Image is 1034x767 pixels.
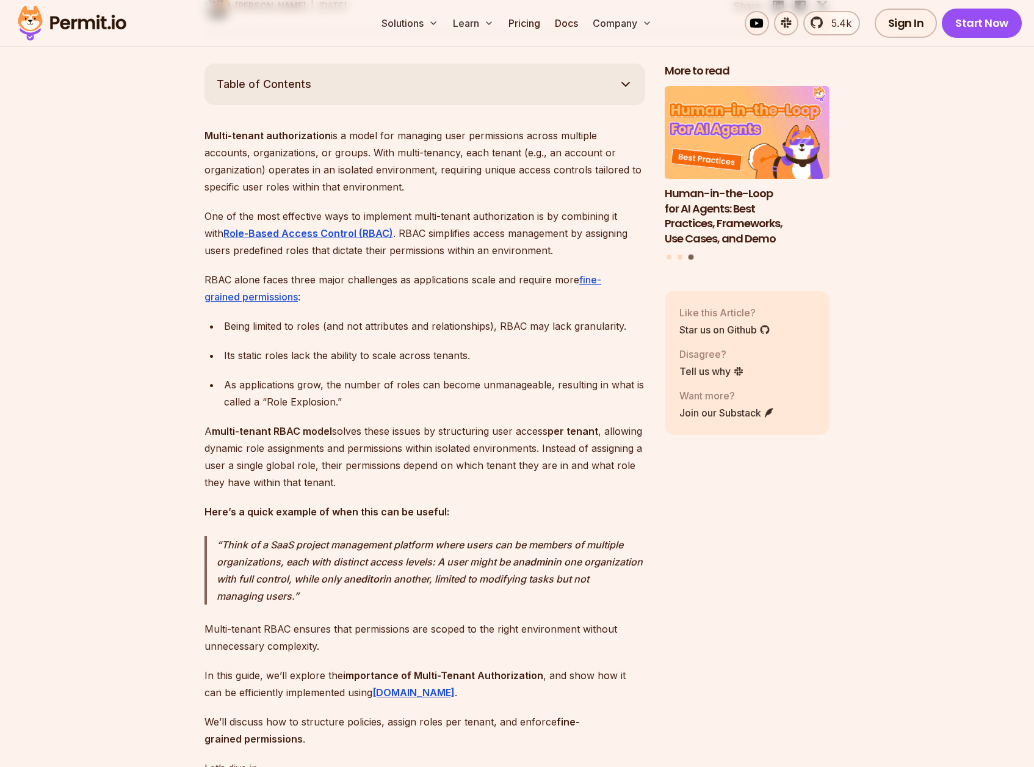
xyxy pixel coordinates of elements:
p: RBAC alone faces three major challenges as applications scale and require more : [204,271,645,305]
button: Table of Contents [204,64,645,105]
strong: Here’s a quick example of when this can be useful: [204,506,449,518]
span: Table of Contents [217,76,311,93]
button: Company [588,11,657,35]
p: Like this Article? [679,305,770,320]
button: Go to slide 2 [678,255,682,260]
a: Sign In [875,9,938,38]
button: Go to slide 1 [667,255,671,260]
strong: editor [355,573,383,585]
p: Disagree? [679,347,744,362]
p: Think of a SaaS project management platform where users can be members of multiple organizations,... [217,536,645,605]
a: Join our Substack [679,405,775,420]
img: Human-in-the-Loop for AI Agents: Best Practices, Frameworks, Use Cases, and Demo [665,86,830,179]
strong: per tenant [548,425,598,437]
div: As applications grow, the number of roles can become unmanageable, resulting in what is called a ... [224,376,645,410]
strong: fine-grained permissions [204,716,580,745]
a: Human-in-the-Loop for AI Agents: Best Practices, Frameworks, Use Cases, and DemoHuman-in-the-Loop... [665,86,830,247]
li: 3 of 3 [665,86,830,247]
p: In this guide, we’ll explore the , and show how it can be efficiently implemented using . [204,667,645,701]
a: Docs [550,11,583,35]
p: We’ll discuss how to structure policies, assign roles per tenant, and enforce . [204,713,645,747]
strong: admin [524,556,553,568]
p: A solves these issues by structuring user access , allowing dynamic role assignments and permissi... [204,423,645,491]
strong: Multi-tenant authorization [204,129,331,142]
h2: More to read [665,64,830,79]
a: [DOMAIN_NAME] [372,686,455,699]
strong: multi-tenant RBAC model [212,425,332,437]
p: Want more? [679,388,775,403]
p: One of the most effective ways to implement multi-tenant authorization is by combining it with . ... [204,208,645,259]
a: Role-Based Access Control (RBAC) [223,227,393,239]
button: Go to slide 3 [688,254,693,260]
img: Permit logo [12,2,132,44]
button: Learn [448,11,499,35]
a: Pricing [504,11,545,35]
div: Its static roles lack the ability to scale across tenants. [224,347,645,364]
a: Star us on Github [679,322,770,337]
span: 5.4k [824,16,851,31]
h3: Human-in-the-Loop for AI Agents: Best Practices, Frameworks, Use Cases, and Demo [665,186,830,247]
p: Multi-tenant RBAC ensures that permissions are scoped to the right environment without unnecessar... [204,620,645,655]
a: Start Now [942,9,1022,38]
div: Being limited to roles (and not attributes and relationships), RBAC may lack granularity. [224,318,645,335]
a: Tell us why [679,364,744,379]
button: Solutions [377,11,443,35]
strong: importance of Multi-Tenant Authorization [343,669,543,682]
a: 5.4k [803,11,860,35]
p: is a model for managing user permissions across multiple accounts, organizations, or groups. With... [204,127,645,195]
div: Posts [665,86,830,261]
